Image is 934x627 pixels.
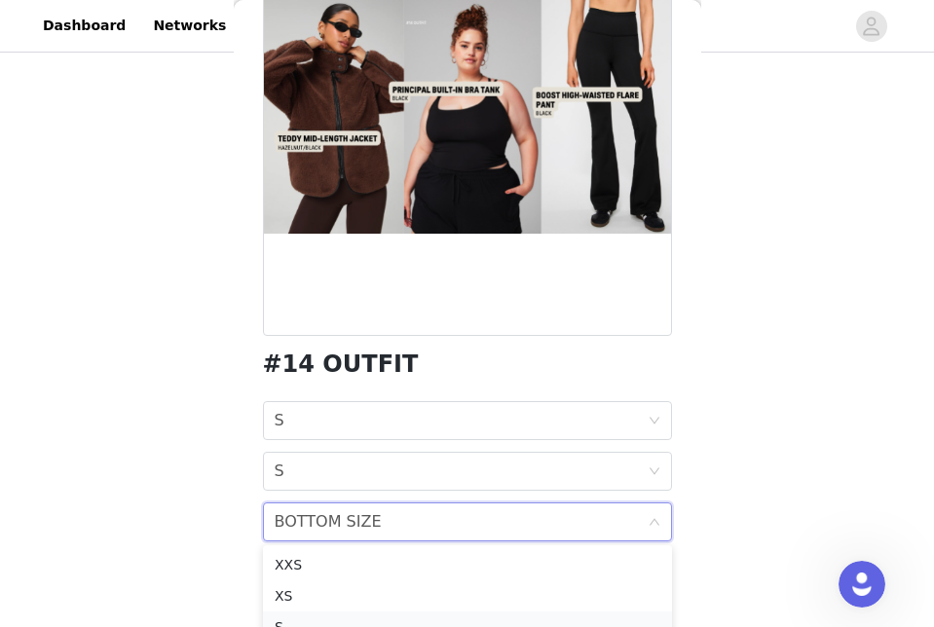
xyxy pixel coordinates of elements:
i: icon: down [649,415,660,428]
h1: #14 OUTFIT [263,351,419,378]
div: XXS [275,554,660,575]
i: icon: down [649,516,660,530]
a: Dashboard [31,4,137,48]
div: avatar [862,11,880,42]
div: S [275,453,284,490]
div: BOTTOM SIZE [275,503,382,540]
div: XS [275,585,660,607]
div: S [275,402,284,439]
iframe: Intercom live chat [839,561,885,608]
a: Networks [141,4,238,48]
i: icon: down [649,465,660,479]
